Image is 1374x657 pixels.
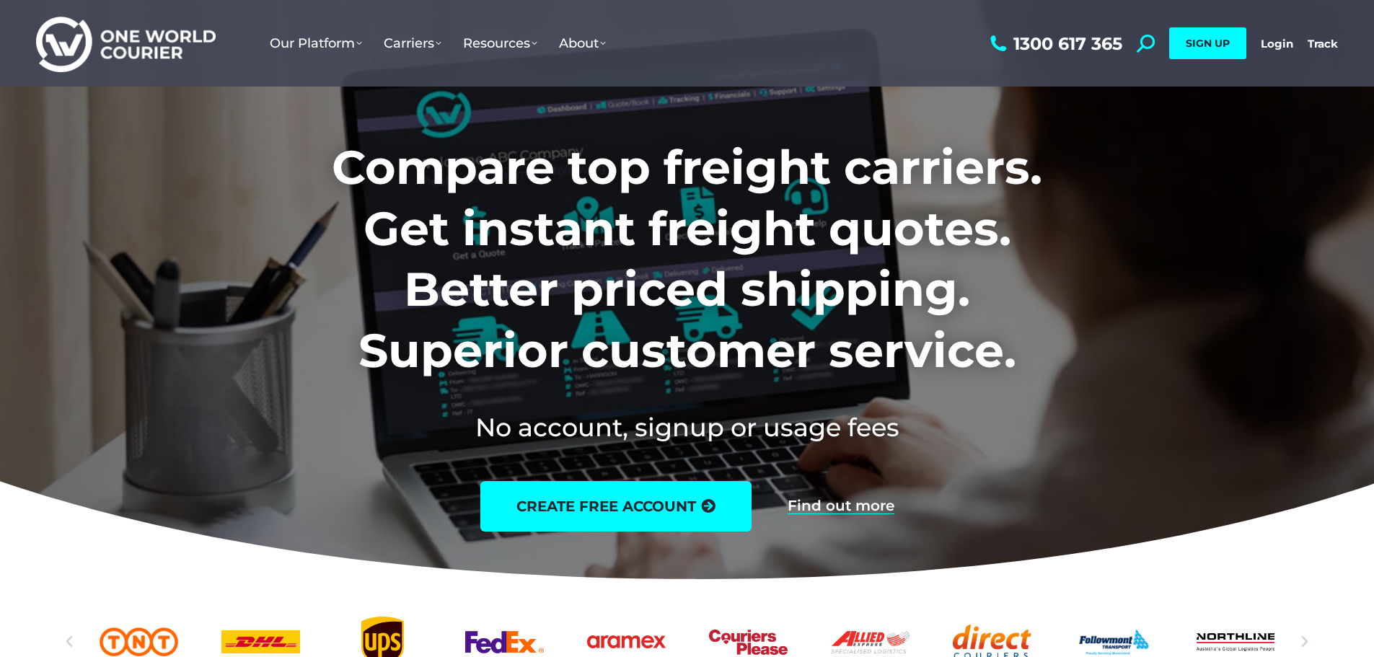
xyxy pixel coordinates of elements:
a: 1300 617 365 [987,35,1122,53]
h2: No account, signup or usage fees [237,410,1137,445]
a: Login [1261,37,1293,50]
a: Resources [452,21,548,66]
span: SIGN UP [1186,37,1230,50]
h1: Compare top freight carriers. Get instant freight quotes. Better priced shipping. Superior custom... [237,137,1137,381]
span: Resources [463,35,537,51]
a: create free account [480,481,752,532]
a: Our Platform [259,21,373,66]
img: One World Courier [36,14,216,73]
a: About [548,21,617,66]
a: SIGN UP [1169,27,1246,59]
a: Carriers [373,21,452,66]
a: Find out more [788,498,894,514]
span: About [559,35,606,51]
span: Our Platform [270,35,362,51]
span: Carriers [384,35,441,51]
a: Track [1308,37,1338,50]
